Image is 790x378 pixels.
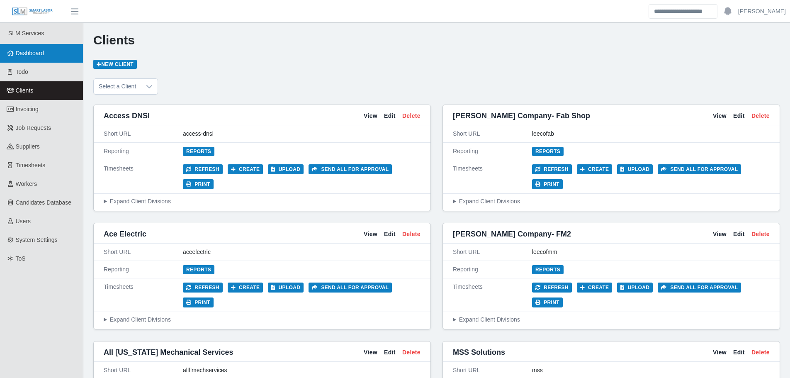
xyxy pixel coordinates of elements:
[658,164,741,174] button: Send all for approval
[402,112,421,120] a: Delete
[104,147,183,156] div: Reporting
[16,255,26,262] span: ToS
[309,164,392,174] button: Send all for approval
[8,30,44,37] span: SLM Services
[453,147,532,156] div: Reporting
[532,164,572,174] button: Refresh
[532,283,572,293] button: Refresh
[713,348,727,357] a: View
[104,283,183,307] div: Timesheets
[16,68,28,75] span: Todo
[713,112,727,120] a: View
[104,197,421,206] summary: Expand Client Divisions
[453,366,532,375] div: Short URL
[453,129,532,138] div: Short URL
[658,283,741,293] button: Send all for approval
[183,129,421,138] div: access-dnsi
[453,346,505,358] span: MSS Solutions
[183,298,214,307] button: Print
[384,112,396,120] a: Edit
[364,112,377,120] a: View
[183,366,421,375] div: allflmechservices
[104,315,421,324] summary: Expand Client Divisions
[733,348,745,357] a: Edit
[16,106,39,112] span: Invoicing
[713,230,727,239] a: View
[94,79,141,94] span: Select a Client
[16,87,34,94] span: Clients
[751,348,770,357] a: Delete
[309,283,392,293] button: Send all for approval
[12,7,53,16] img: SLM Logo
[268,283,304,293] button: Upload
[16,180,37,187] span: Workers
[733,230,745,239] a: Edit
[617,283,653,293] button: Upload
[453,265,532,274] div: Reporting
[364,348,377,357] a: View
[104,248,183,256] div: Short URL
[738,7,786,16] a: [PERSON_NAME]
[268,164,304,174] button: Upload
[532,179,563,189] button: Print
[453,164,532,189] div: Timesheets
[649,4,717,19] input: Search
[16,218,31,224] span: Users
[751,112,770,120] a: Delete
[93,33,780,48] h1: Clients
[532,298,563,307] button: Print
[453,228,571,240] span: [PERSON_NAME] Company- FM2
[16,143,40,150] span: Suppliers
[104,110,150,122] span: Access DNSI
[733,112,745,120] a: Edit
[532,248,770,256] div: leecofmm
[183,248,421,256] div: aceelectric
[228,283,263,293] button: Create
[384,230,396,239] a: Edit
[577,164,613,174] button: Create
[93,60,137,69] a: New Client
[104,228,146,240] span: Ace Electric
[532,147,564,156] a: Reports
[183,164,223,174] button: Refresh
[453,110,590,122] span: [PERSON_NAME] Company- Fab Shop
[617,164,653,174] button: Upload
[532,366,770,375] div: mss
[183,147,214,156] a: Reports
[16,124,51,131] span: Job Requests
[183,179,214,189] button: Print
[183,283,223,293] button: Refresh
[453,197,770,206] summary: Expand Client Divisions
[16,50,44,56] span: Dashboard
[384,348,396,357] a: Edit
[16,237,58,243] span: System Settings
[104,129,183,138] div: Short URL
[104,164,183,189] div: Timesheets
[16,162,46,168] span: Timesheets
[183,265,214,274] a: Reports
[228,164,263,174] button: Create
[532,265,564,274] a: Reports
[751,230,770,239] a: Delete
[453,283,532,307] div: Timesheets
[104,366,183,375] div: Short URL
[104,346,233,358] span: All [US_STATE] Mechanical Services
[16,199,72,206] span: Candidates Database
[453,315,770,324] summary: Expand Client Divisions
[577,283,613,293] button: Create
[104,265,183,274] div: Reporting
[364,230,377,239] a: View
[532,129,770,138] div: leecofab
[402,230,421,239] a: Delete
[453,248,532,256] div: Short URL
[402,348,421,357] a: Delete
